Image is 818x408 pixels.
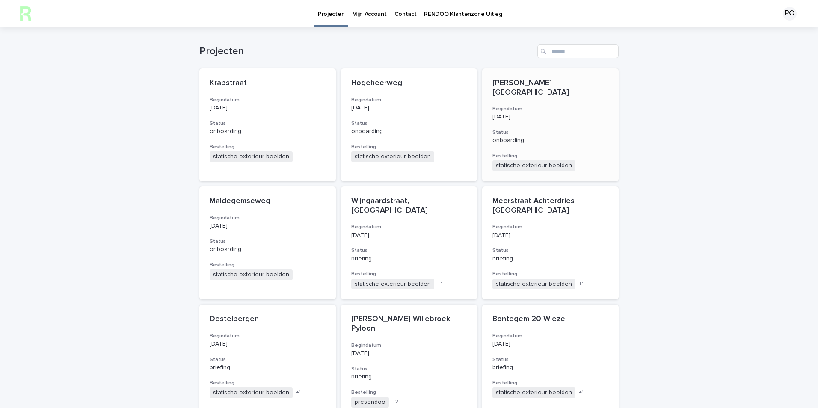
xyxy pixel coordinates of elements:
[579,390,584,395] span: + 1
[492,232,608,239] p: [DATE]
[537,44,619,58] input: Search
[492,387,575,398] span: statische exterieur beelden
[492,137,608,144] p: onboarding
[210,387,293,398] span: statische exterieur beelden
[351,232,467,239] p: [DATE]
[210,238,326,245] h3: Status
[210,144,326,151] h3: Bestelling
[351,397,389,408] span: presendoo
[351,97,467,103] h3: Begindatum
[351,342,467,349] h3: Begindatum
[482,68,619,181] a: [PERSON_NAME][GEOGRAPHIC_DATA]Begindatum[DATE]StatusonboardingBestellingstatische exterieur beelden
[351,128,467,135] p: onboarding
[492,113,608,121] p: [DATE]
[199,68,336,181] a: KrapstraatBegindatum[DATE]StatusonboardingBestellingstatische exterieur beelden
[351,255,467,263] p: briefing
[351,197,467,215] p: Wijngaardstraat, [GEOGRAPHIC_DATA]
[210,364,326,371] p: briefing
[392,399,398,405] span: + 2
[351,271,467,278] h3: Bestelling
[492,129,608,136] h3: Status
[210,120,326,127] h3: Status
[210,128,326,135] p: onboarding
[351,79,467,88] p: Hogeheerweg
[492,247,608,254] h3: Status
[783,7,797,21] div: PO
[210,333,326,340] h3: Begindatum
[351,373,467,381] p: briefing
[492,160,575,171] span: statische exterieur beelden
[351,366,467,373] h3: Status
[492,364,608,371] p: briefing
[210,151,293,162] span: statische exterieur beelden
[210,340,326,348] p: [DATE]
[296,390,301,395] span: + 1
[351,144,467,151] h3: Bestelling
[210,262,326,269] h3: Bestelling
[579,281,584,287] span: + 1
[492,279,575,290] span: statische exterieur beelden
[210,356,326,363] h3: Status
[17,5,34,22] img: h2KIERbZRTK6FourSpbg
[210,79,326,88] p: Krapstraat
[210,380,326,387] h3: Bestelling
[492,271,608,278] h3: Bestelling
[210,315,326,324] p: Destelbergen
[351,151,434,162] span: statische exterieur beelden
[492,224,608,231] h3: Begindatum
[438,281,442,287] span: + 1
[492,356,608,363] h3: Status
[492,340,608,348] p: [DATE]
[199,186,336,299] a: MaldegemsewegBegindatum[DATE]StatusonboardingBestellingstatische exterieur beelden
[210,269,293,280] span: statische exterieur beelden
[482,186,619,299] a: Meerstraat Achterdries - [GEOGRAPHIC_DATA]Begindatum[DATE]StatusbriefingBestellingstatische exter...
[351,247,467,254] h3: Status
[492,315,608,324] p: Bontegem 20 Wieze
[351,389,467,396] h3: Bestelling
[492,255,608,263] p: briefing
[351,315,467,333] p: [PERSON_NAME] Willebroek Pyloon
[341,186,477,299] a: Wijngaardstraat, [GEOGRAPHIC_DATA]Begindatum[DATE]StatusbriefingBestellingstatische exterieur bee...
[492,197,608,215] p: Meerstraat Achterdries - [GEOGRAPHIC_DATA]
[351,120,467,127] h3: Status
[341,68,477,181] a: HogeheerwegBegindatum[DATE]StatusonboardingBestellingstatische exterieur beelden
[210,222,326,230] p: [DATE]
[210,215,326,222] h3: Begindatum
[351,224,467,231] h3: Begindatum
[210,197,326,206] p: Maldegemseweg
[492,106,608,112] h3: Begindatum
[351,279,434,290] span: statische exterieur beelden
[492,380,608,387] h3: Bestelling
[492,153,608,160] h3: Bestelling
[210,97,326,103] h3: Begindatum
[351,104,467,112] p: [DATE]
[492,333,608,340] h3: Begindatum
[210,246,326,253] p: onboarding
[199,45,534,58] h1: Projecten
[210,104,326,112] p: [DATE]
[492,79,608,97] p: [PERSON_NAME][GEOGRAPHIC_DATA]
[351,350,467,357] p: [DATE]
